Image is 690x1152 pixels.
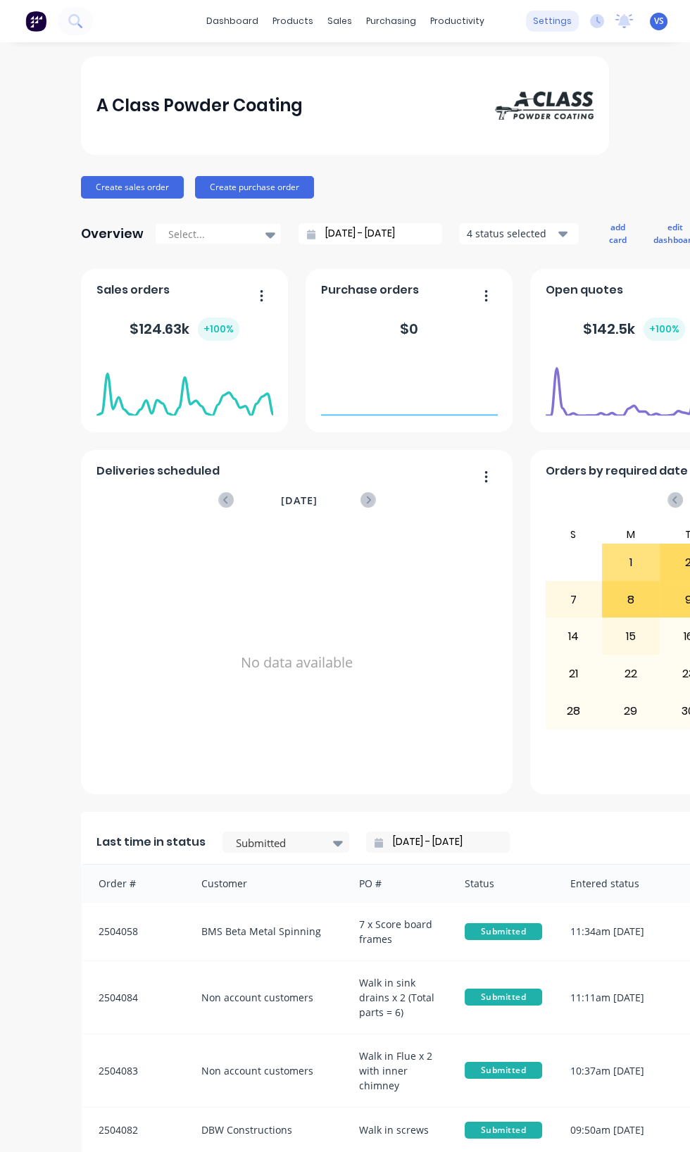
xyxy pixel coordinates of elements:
div: $ 0 [400,318,418,339]
div: 14 [546,619,602,654]
span: Submitted [465,989,542,1006]
span: Purchase orders [321,282,419,299]
div: Walk in Flue x 2 with inner chimney [345,1034,451,1107]
div: settings [526,11,579,32]
a: dashboard [199,11,265,32]
div: 2504084 [82,961,187,1034]
span: Submitted [465,1062,542,1079]
span: Submitted [465,1122,542,1139]
div: 11:34am [DATE] [556,903,688,960]
span: Last time in status [96,834,206,851]
div: 1 [603,545,659,580]
div: Order # [82,865,187,902]
div: 15 [603,619,659,654]
div: 8 [603,582,659,618]
div: 2504058 [82,903,187,960]
div: 21 [546,656,602,691]
button: Create sales order [81,176,184,199]
div: M [602,526,660,543]
div: 2504083 [82,1034,187,1107]
button: Create purchase order [195,176,314,199]
span: Orders by required date [546,463,688,480]
span: Open quotes [546,282,623,299]
img: Factory [25,11,46,32]
div: Walk in sink drains x 2 (Total parts = 6) [345,961,451,1034]
div: 10:37am [DATE] [556,1034,688,1107]
div: PO # [345,865,451,902]
div: 7 [546,582,602,618]
div: purchasing [359,11,423,32]
div: Overview [81,220,144,248]
div: $ 124.63k [130,318,239,341]
span: [DATE] [281,493,318,508]
div: No data available [96,526,498,799]
div: 22 [603,656,659,691]
div: products [265,11,320,32]
div: Customer [187,865,346,902]
img: A Class Powder Coating [495,92,594,120]
span: Submitted [465,923,542,940]
div: Entered status [556,865,688,902]
span: VS [654,15,664,27]
div: productivity [423,11,491,32]
div: sales [320,11,359,32]
div: 7 x Score board frames [345,903,451,960]
div: 28 [546,694,602,729]
div: + 100 % [198,318,239,341]
div: A Class Powder Coating [96,92,303,120]
input: Filter by date [383,832,504,853]
div: $ 142.5k [583,318,685,341]
div: S [545,526,603,543]
div: 11:11am [DATE] [556,961,688,1034]
div: Status [451,865,556,902]
button: 4 status selected [459,223,579,244]
div: 4 status selected [467,226,556,241]
div: Non account customers [187,1034,346,1107]
div: BMS Beta Metal Spinning [187,903,346,960]
div: 29 [603,694,659,729]
div: Non account customers [187,961,346,1034]
button: add card [600,218,636,249]
span: Sales orders [96,282,170,299]
div: + 100 % [644,318,685,341]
